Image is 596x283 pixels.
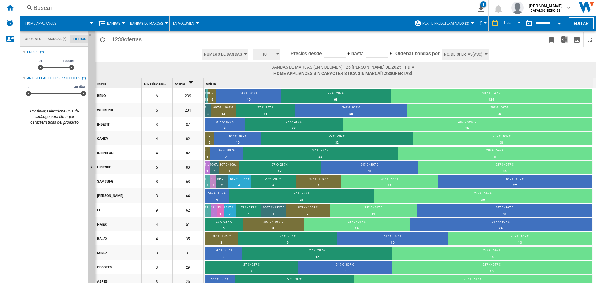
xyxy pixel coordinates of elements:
[239,162,321,168] div: 27 € - 287 €
[205,182,210,189] div: 1
[205,262,298,268] div: 27 € - 287 €
[205,248,242,254] div: 547 € - 807 €
[97,117,141,130] div: INDESIT
[440,47,491,62] div: No. de ofertas(Asc)
[173,188,203,203] div: 64
[529,3,562,9] span: [PERSON_NAME]
[173,174,203,188] div: 68
[202,49,248,60] button: Número de bandas
[27,84,30,89] span: 0
[97,160,141,173] div: HISENSE
[238,234,337,240] div: 27 € - 287 €
[236,105,295,111] div: 27 € - 287 €
[298,268,392,274] div: 7
[251,177,296,182] div: 27 € - 287 €
[410,225,592,231] div: 24
[330,211,417,217] div: 14
[531,9,561,13] b: CATALOG BEKO ES
[245,120,343,125] div: 27 € - 287 €
[205,220,243,225] div: 27 € - 287 €
[236,211,261,217] div: 4
[229,191,374,197] div: 27 € - 287 €
[479,16,485,31] button: €
[239,168,321,174] div: 17
[173,21,194,25] span: En volumen
[23,16,92,31] div: Home appliances
[392,268,592,274] div: 15
[442,49,489,60] button: No. de ofertas(Asc)
[243,154,398,160] div: 33
[261,205,286,211] div: 1067 € - 1327 €
[97,217,141,231] div: HAIER
[205,111,211,117] div: 3
[62,58,74,63] span: 10000€
[341,177,438,182] div: 287 € - 547 €
[217,205,223,211] div: 2367 € - 2627 €
[96,32,109,47] button: Recargar
[208,97,216,103] div: 5
[407,105,592,111] div: 287 € - 547 €
[391,91,592,97] div: 287 € - 547 €
[217,211,223,217] div: 1
[173,16,197,31] button: En volumen
[27,76,80,81] div: Antigüedad de los productos
[321,162,418,168] div: 547 € - 807 €
[205,78,593,88] div: Sort None
[304,225,410,231] div: 14
[214,139,261,146] div: 10
[410,220,592,225] div: 547 € - 807 €
[229,197,374,203] div: 24
[216,182,228,189] div: 2
[422,16,472,31] button: Perfil predeterminado (2)
[107,16,124,31] button: Bandas
[214,134,261,139] div: 547 € - 807 €
[444,49,482,60] span: No. de ofertas(Asc)
[261,139,412,146] div: 32
[343,125,592,131] div: 56
[418,168,592,174] div: 36
[417,205,592,211] div: 547 € - 807 €
[569,17,594,29] button: Editar
[70,35,90,43] md-tab-item: Filtros
[295,105,407,111] div: 547 € - 807 €
[242,248,392,254] div: 27 € - 287 €
[253,49,280,60] button: 10
[205,134,214,139] div: 807 € - 1067 €
[21,35,45,43] md-tab-item: Opciones
[205,105,211,111] div: 1067 € - 1327 €
[211,105,236,111] div: 807 € - 1067 €
[511,2,524,14] img: profile.jpg
[271,64,414,70] span: Bandas de marcas (En volumen) - 26 [PERSON_NAME] de 2025 - 1 día
[205,277,235,282] div: 547 € - 807 €
[216,177,228,182] div: 1067 € - 1327 €
[97,232,141,245] div: BALAY
[417,211,592,217] div: 28
[210,168,219,174] div: 2
[25,16,63,31] button: Home appliances
[142,188,172,203] div: 3
[124,36,142,43] span: ofertas
[243,225,303,231] div: 8
[142,160,172,174] div: 6
[97,82,106,85] span: Marca
[216,97,281,103] div: 40
[205,120,245,125] div: 547 € - 807 €
[97,89,141,102] div: BEKO
[422,21,469,25] span: Perfil predeterminado (2)
[208,91,216,97] div: 807 € - 1067 €
[97,189,141,202] div: [PERSON_NAME]
[143,78,172,88] div: Sort None
[205,205,211,211] div: 1327 € - 1587 €
[223,205,236,211] div: 1587 € - 1847 €
[392,254,592,260] div: 16
[206,91,208,97] div: 1327 € - 1587 €
[6,19,14,27] img: alerts-logo.svg
[205,234,238,240] div: 807 € - 1067 €
[175,82,185,85] span: Ofertas
[216,91,281,97] div: 547 € - 807 €
[142,88,172,103] div: 6
[205,225,243,231] div: 5
[398,154,592,160] div: 41
[286,211,330,217] div: 7
[392,248,592,254] div: 287 € - 547 €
